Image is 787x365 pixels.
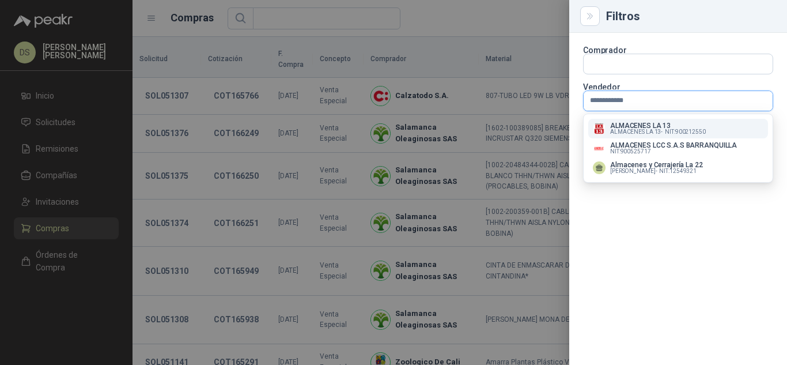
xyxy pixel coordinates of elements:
[610,168,657,174] span: [PERSON_NAME] -
[610,149,651,155] span: NIT : 900525717
[610,122,706,129] p: ALMACENES LA 13
[665,129,706,135] span: NIT : 900212550
[583,84,773,91] p: Vendedor
[610,142,737,149] p: ALMACENES LCC S.A.S BARRANQUILLA
[588,158,768,178] button: Almacenes y Cerrajería La 22[PERSON_NAME]-NIT:12549321
[606,10,773,22] div: Filtros
[588,138,768,158] button: Company LogoALMACENES LCC S.A.S BARRANQUILLANIT:900525717
[583,47,773,54] p: Comprador
[659,168,697,174] span: NIT : 12549321
[610,129,663,135] span: ALMACENES LA 13 -
[583,9,597,23] button: Close
[610,161,703,168] p: Almacenes y Cerrajería La 22
[593,122,606,135] img: Company Logo
[593,142,606,155] img: Company Logo
[588,119,768,138] button: Company LogoALMACENES LA 13ALMACENES LA 13-NIT:900212550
